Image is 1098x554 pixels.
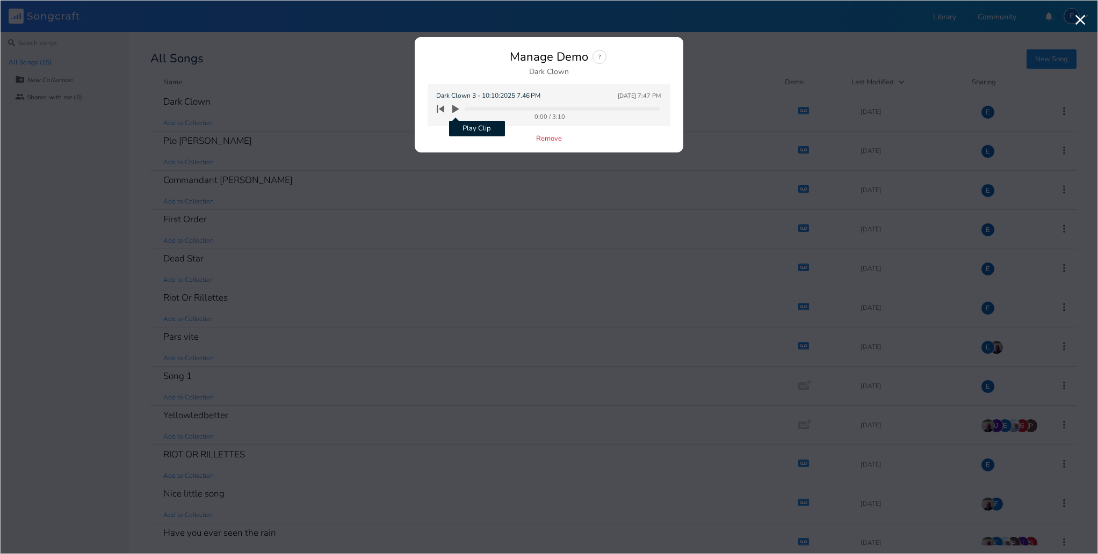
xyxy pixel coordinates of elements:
button: Play Clip [448,100,463,118]
div: 0:00 / 3:10 [439,114,660,120]
span: Dark Clown 3 - 10:10:2025 7.46 PM [436,91,540,101]
div: ? [593,50,606,64]
div: [DATE] 7:47 PM [618,93,661,99]
button: Remove [536,135,562,144]
div: Manage Demo [510,51,588,63]
div: Dark Clown [529,68,569,76]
